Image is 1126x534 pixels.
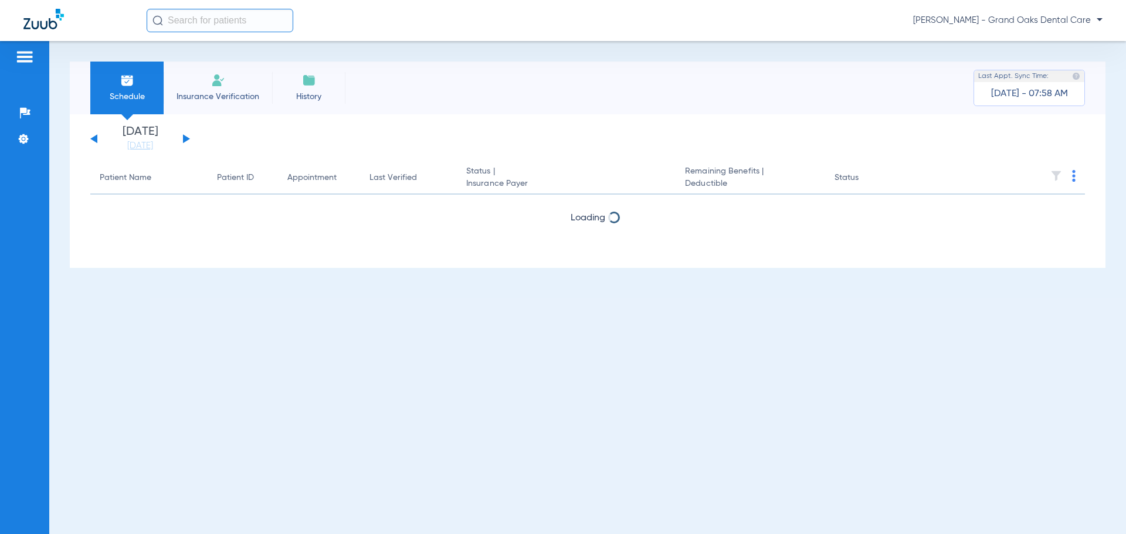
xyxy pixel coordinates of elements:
[99,91,155,103] span: Schedule
[287,172,337,184] div: Appointment
[369,172,447,184] div: Last Verified
[152,15,163,26] img: Search Icon
[978,70,1049,82] span: Last Appt. Sync Time:
[1050,170,1062,182] img: filter.svg
[571,213,605,223] span: Loading
[1072,72,1080,80] img: last sync help info
[105,126,175,152] li: [DATE]
[105,140,175,152] a: [DATE]
[457,162,676,195] th: Status |
[100,172,151,184] div: Patient Name
[211,73,225,87] img: Manual Insurance Verification
[100,172,198,184] div: Patient Name
[23,9,64,29] img: Zuub Logo
[15,50,34,64] img: hamburger-icon
[281,91,337,103] span: History
[302,73,316,87] img: History
[1072,170,1076,182] img: group-dot-blue.svg
[217,172,254,184] div: Patient ID
[676,162,825,195] th: Remaining Benefits |
[825,162,904,195] th: Status
[217,172,269,184] div: Patient ID
[913,15,1103,26] span: [PERSON_NAME] - Grand Oaks Dental Care
[991,88,1068,100] span: [DATE] - 07:58 AM
[287,172,351,184] div: Appointment
[120,73,134,87] img: Schedule
[147,9,293,32] input: Search for patients
[172,91,263,103] span: Insurance Verification
[369,172,417,184] div: Last Verified
[685,178,815,190] span: Deductible
[571,244,605,254] span: Loading
[466,178,666,190] span: Insurance Payer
